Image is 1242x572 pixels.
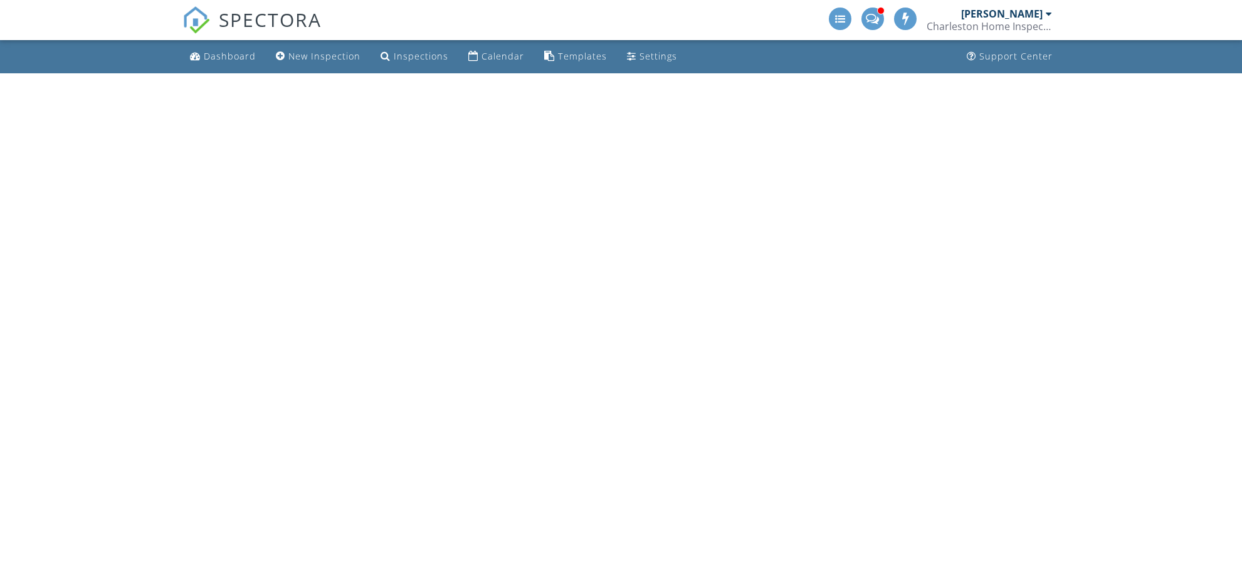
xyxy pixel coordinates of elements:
[204,50,256,62] div: Dashboard
[185,45,261,68] a: Dashboard
[482,50,524,62] div: Calendar
[927,20,1052,33] div: Charleston Home Inspection
[979,50,1053,62] div: Support Center
[463,45,529,68] a: Calendar
[962,45,1058,68] a: Support Center
[622,45,682,68] a: Settings
[288,50,360,62] div: New Inspection
[558,50,607,62] div: Templates
[219,6,322,33] span: SPECTORA
[182,17,322,43] a: SPECTORA
[182,6,210,34] img: The Best Home Inspection Software - Spectora
[394,50,448,62] div: Inspections
[539,45,612,68] a: Templates
[271,45,366,68] a: New Inspection
[639,50,677,62] div: Settings
[376,45,453,68] a: Inspections
[961,8,1043,20] div: [PERSON_NAME]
